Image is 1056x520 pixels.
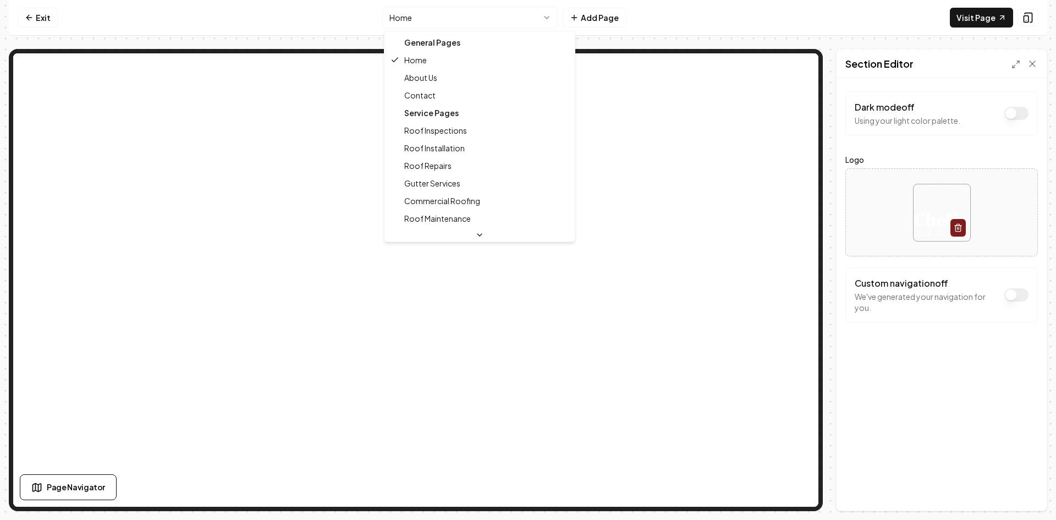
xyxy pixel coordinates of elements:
span: Roof Repairs [404,160,452,171]
span: Roof Inspections [404,125,467,136]
span: About Us [404,72,437,83]
div: General Pages [387,34,573,51]
span: Home [404,54,427,65]
span: Gutter Services [404,178,460,189]
div: Service Area Pages [387,227,573,245]
span: Contact [404,90,436,101]
span: Commercial Roofing [404,195,480,206]
div: Service Pages [387,104,573,122]
span: Roof Installation [404,143,465,154]
span: Roof Maintenance [404,213,471,224]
